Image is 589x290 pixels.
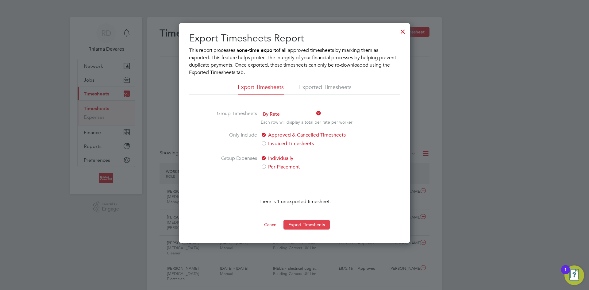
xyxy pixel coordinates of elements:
[211,110,257,124] label: Group Timesheets
[189,198,400,205] p: There is 1 unexported timesheet.
[261,110,321,119] span: By Rate
[564,270,567,278] div: 1
[261,131,364,139] label: Approved & Cancelled Timesheets
[189,47,400,76] p: This report processes a of all approved timesheets by marking them as exported. This feature help...
[261,155,364,162] label: Individually
[299,83,352,95] li: Exported Timesheets
[261,119,352,125] p: Each row will display a total per rate per worker
[238,83,284,95] li: Export Timesheets
[564,265,584,285] button: Open Resource Center, 1 new notification
[259,220,282,230] button: Cancel
[261,163,364,171] label: Per Placement
[189,32,400,45] h2: Export Timesheets Report
[261,140,364,147] label: Invoiced Timesheets
[211,131,257,147] label: Only Include
[283,220,330,230] button: Export Timesheets
[211,155,257,171] label: Group Expenses
[239,47,276,53] b: one-time export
